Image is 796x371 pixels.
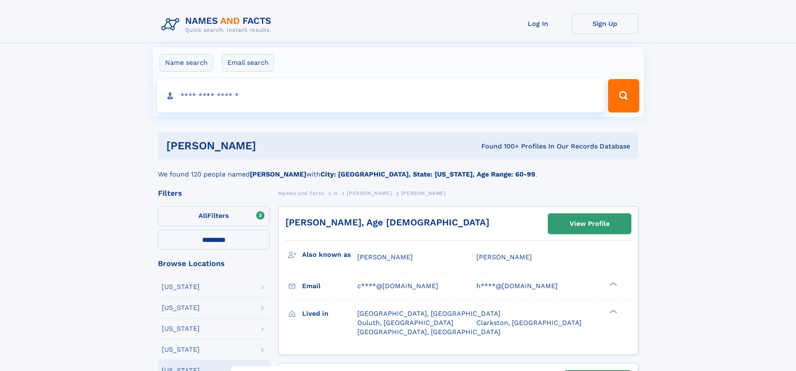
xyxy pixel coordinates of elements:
a: Log In [505,13,572,34]
a: Names and Facts [278,188,324,198]
a: View Profile [548,214,631,234]
span: [PERSON_NAME] [476,253,532,261]
span: [PERSON_NAME] [347,190,392,196]
a: [PERSON_NAME] [347,188,392,198]
span: Duluth, [GEOGRAPHIC_DATA] [357,319,453,327]
label: Filters [158,206,270,226]
div: Found 100+ Profiles In Our Records Database [369,142,630,151]
h1: [PERSON_NAME] [166,141,369,151]
button: Search Button [608,79,639,113]
img: Logo Names and Facts [158,13,278,36]
div: Browse Locations [158,260,270,267]
b: [PERSON_NAME] [250,170,306,178]
div: [US_STATE] [162,284,200,290]
div: [US_STATE] [162,346,200,353]
label: Email search [222,54,274,72]
b: City: [GEOGRAPHIC_DATA], State: [US_STATE], Age Range: 60-99 [320,170,535,178]
a: [PERSON_NAME], Age [DEMOGRAPHIC_DATA] [285,217,489,228]
div: ❯ [608,281,618,287]
a: Sign Up [572,13,638,34]
span: [PERSON_NAME] [357,253,413,261]
span: Clarkston, [GEOGRAPHIC_DATA] [476,319,582,327]
div: View Profile [570,214,610,233]
label: Name search [160,54,213,72]
span: All [198,212,207,220]
h3: Lived in [302,307,357,321]
a: H [333,188,338,198]
h3: Email [302,279,357,293]
div: ❯ [608,309,618,314]
div: [US_STATE] [162,325,200,332]
input: search input [157,79,605,113]
span: [PERSON_NAME] [401,190,446,196]
div: Filters [158,189,270,197]
span: [GEOGRAPHIC_DATA], [GEOGRAPHIC_DATA] [357,328,501,336]
div: [US_STATE] [162,304,200,311]
span: H [333,190,338,196]
div: We found 120 people named with . [158,159,638,179]
h3: Also known as [302,248,357,262]
span: [GEOGRAPHIC_DATA], [GEOGRAPHIC_DATA] [357,310,501,317]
